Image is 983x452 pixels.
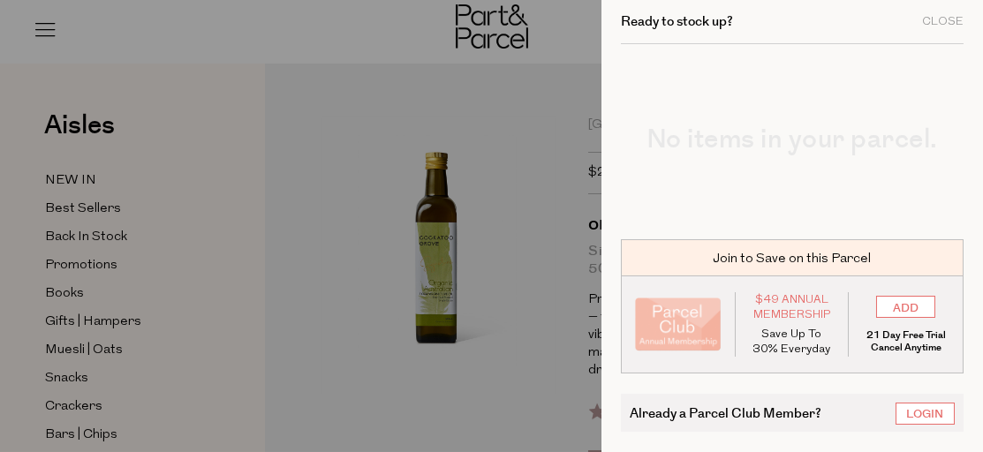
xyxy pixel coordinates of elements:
[896,403,955,425] a: Login
[862,329,949,354] p: 21 Day Free Trial Cancel Anytime
[876,296,935,318] input: ADD
[922,16,964,27] div: Close
[621,239,964,276] div: Join to Save on this Parcel
[630,403,821,423] span: Already a Parcel Club Member?
[621,15,733,28] h2: Ready to stock up?
[621,126,964,153] h2: No items in your parcel.
[749,327,836,357] p: Save Up To 30% Everyday
[749,292,836,322] span: $49 Annual Membership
